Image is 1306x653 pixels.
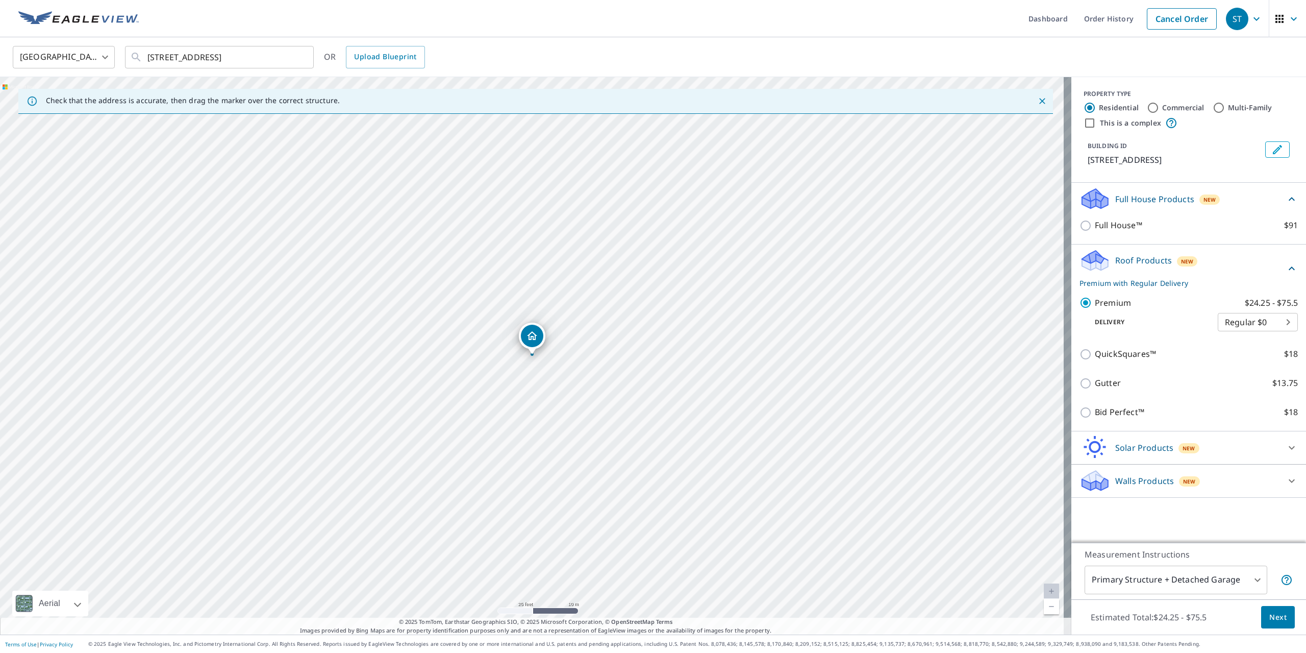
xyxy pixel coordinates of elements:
button: Close [1036,94,1049,108]
div: [GEOGRAPHIC_DATA] [13,43,115,71]
p: Walls Products [1115,475,1174,487]
p: [STREET_ADDRESS] [1088,154,1261,166]
p: QuickSquares™ [1095,348,1156,360]
p: $13.75 [1272,377,1298,390]
p: Estimated Total: $24.25 - $75.5 [1083,606,1215,628]
p: Premium [1095,297,1131,309]
p: Gutter [1095,377,1121,390]
a: Upload Blueprint [346,46,424,68]
div: PROPERTY TYPE [1084,89,1294,99]
p: Roof Products [1115,254,1172,267]
div: Walls ProductsNew [1079,469,1298,493]
div: Roof ProductsNewPremium with Regular Delivery [1079,249,1298,288]
div: Regular $0 [1218,308,1298,336]
p: Delivery [1079,318,1218,327]
div: Primary Structure + Detached Garage [1085,566,1267,594]
p: Check that the address is accurate, then drag the marker over the correct structure. [46,96,340,105]
div: OR [324,46,425,68]
span: Next [1269,611,1287,624]
p: BUILDING ID [1088,141,1127,150]
label: Residential [1099,103,1139,113]
a: Current Level 20, Zoom In Disabled [1044,584,1059,599]
a: Privacy Policy [40,641,73,648]
p: Bid Perfect™ [1095,406,1144,419]
span: New [1203,196,1216,204]
div: Aerial [36,591,63,616]
a: Terms of Use [5,641,37,648]
span: New [1183,444,1195,452]
p: Measurement Instructions [1085,548,1293,561]
input: Search by address or latitude-longitude [147,43,293,71]
label: Multi-Family [1228,103,1272,113]
span: Upload Blueprint [354,51,416,63]
p: Full House Products [1115,193,1194,205]
p: $91 [1284,219,1298,232]
p: Solar Products [1115,442,1173,454]
a: OpenStreetMap [611,618,654,625]
p: $18 [1284,348,1298,360]
p: © 2025 Eagle View Technologies, Inc. and Pictometry International Corp. All Rights Reserved. Repo... [88,640,1301,648]
p: $24.25 - $75.5 [1245,297,1298,309]
div: Solar ProductsNew [1079,436,1298,460]
span: New [1181,257,1194,265]
label: This is a complex [1100,118,1161,128]
span: New [1183,477,1196,486]
p: Premium with Regular Delivery [1079,278,1286,288]
img: EV Logo [18,11,139,27]
button: Edit building 1 [1265,141,1290,158]
p: | [5,641,73,647]
span: Your report will include the primary structure and a detached garage if one exists. [1280,574,1293,586]
p: Full House™ [1095,219,1142,232]
div: Aerial [12,591,88,616]
div: Dropped pin, building 1, Residential property, 174 Cross Hwy Westport, CT 06880 [519,323,545,354]
a: Current Level 20, Zoom Out [1044,599,1059,614]
button: Next [1261,606,1295,629]
span: © 2025 TomTom, Earthstar Geographics SIO, © 2025 Microsoft Corporation, © [399,618,673,626]
div: Full House ProductsNew [1079,187,1298,211]
label: Commercial [1162,103,1204,113]
div: ST [1226,8,1248,30]
p: $18 [1284,406,1298,419]
a: Cancel Order [1147,8,1217,30]
a: Terms [656,618,673,625]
